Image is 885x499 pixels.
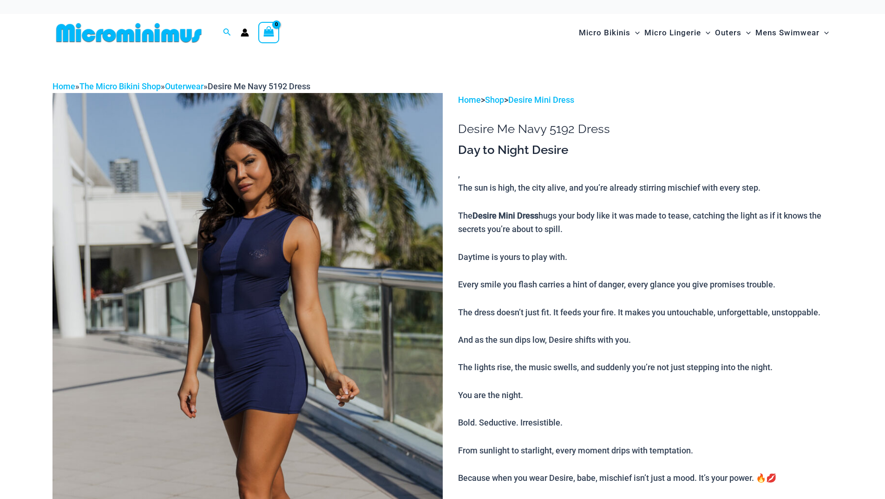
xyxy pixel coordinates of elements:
b: Desire Mini Dress [472,211,538,220]
nav: Site Navigation [575,17,833,48]
span: Micro Bikinis [579,21,630,45]
a: Mens SwimwearMenu ToggleMenu Toggle [753,19,831,47]
a: Micro LingerieMenu ToggleMenu Toggle [642,19,713,47]
p: > > [458,93,833,107]
span: Micro Lingerie [644,21,701,45]
span: Desire Me Navy 5192 Dress [208,81,310,91]
span: Menu Toggle [630,21,640,45]
a: Shop [485,95,504,105]
span: Menu Toggle [741,21,751,45]
a: OutersMenu ToggleMenu Toggle [713,19,753,47]
a: Home [458,95,481,105]
h3: Day to Night Desire [458,142,833,158]
a: The Micro Bikini Shop [79,81,161,91]
a: Outerwear [165,81,203,91]
a: Account icon link [241,28,249,37]
img: MM SHOP LOGO FLAT [52,22,205,43]
span: Mens Swimwear [755,21,819,45]
a: Desire Mini Dress [508,95,574,105]
span: Menu Toggle [701,21,710,45]
a: Search icon link [223,27,231,39]
a: View Shopping Cart, empty [258,22,280,43]
div: , [458,142,833,485]
span: Menu Toggle [819,21,829,45]
span: » » » [52,81,310,91]
h1: Desire Me Navy 5192 Dress [458,122,833,136]
a: Micro BikinisMenu ToggleMenu Toggle [577,19,642,47]
p: The sun is high, the city alive, and you’re already stirring mischief with every step. The hugs y... [458,181,833,485]
a: Home [52,81,75,91]
span: Outers [715,21,741,45]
